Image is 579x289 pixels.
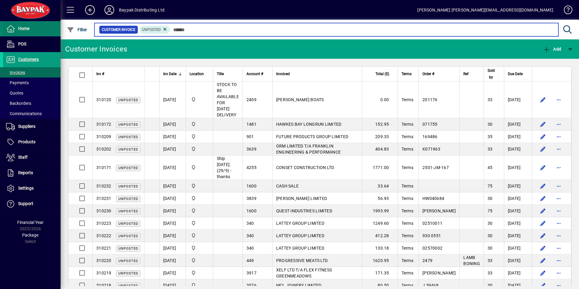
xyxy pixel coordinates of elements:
td: 209.33 [362,131,398,143]
span: Unposted [118,98,138,102]
span: Baypak - Onekawa [190,96,209,103]
div: [PERSON_NAME] [PERSON_NAME][EMAIL_ADDRESS][DOMAIN_NAME] [417,5,553,15]
td: [DATE] [159,180,186,192]
td: 1993.99 [362,205,398,217]
span: Customer Invoice [102,27,135,33]
td: 1249.60 [362,217,398,230]
span: Ship [DATE]. (29/9) - thanks [217,156,232,179]
button: Edit [538,181,548,191]
div: Inv # [96,71,141,77]
button: Edit [538,144,548,154]
button: More options [554,119,564,129]
td: 130.18 [362,242,398,254]
span: Products [18,139,35,144]
span: 02510011 [422,221,442,226]
span: Baypak - Onekawa [190,208,209,214]
a: Support [3,196,61,211]
span: 3839 [246,196,256,201]
td: [DATE] [504,180,532,192]
span: Terms [402,184,413,188]
span: 02570002 [422,246,442,251]
span: STOCK TO BE AVAILABLE FOR [DATE] DELIVERY [217,82,239,117]
span: Suppliers [18,124,35,129]
span: 33 [488,271,493,275]
span: Baypak - Onekawa [190,133,209,140]
a: Reports [3,165,61,181]
span: Terms [402,271,413,275]
span: 310172 [96,122,111,127]
td: [DATE] [159,155,186,180]
span: Unposted [118,184,138,188]
span: 310218 [96,283,111,288]
span: LATTEY GROUP LIMITED [276,233,324,238]
span: Filter [67,27,87,32]
button: More options [554,218,564,228]
td: 171.35 [362,267,398,279]
span: Terms [402,233,413,238]
span: ORM LIMITED T/A FRANKLIN ENGINEERING & PERFORMANCE [276,144,341,154]
span: 1600 [246,184,256,188]
span: 2409 [246,97,256,102]
span: Terms [402,221,413,226]
span: Baypak - Onekawa [190,146,209,152]
a: Backorders [3,98,61,108]
span: Baypak - Onekawa [190,232,209,239]
a: Payments [3,78,61,88]
button: Edit [538,119,548,129]
span: Unposted [118,135,138,139]
span: 4255 [246,165,256,170]
span: 071755 [422,122,438,127]
span: Order # [422,71,434,77]
span: 30 [488,283,493,288]
span: Backorders [6,101,31,106]
span: Due Date [508,71,523,77]
div: Inv Date [163,71,182,77]
span: 3917 [246,271,256,275]
span: 3639 [246,147,256,151]
a: Suppliers [3,119,61,134]
td: [DATE] [504,217,532,230]
span: [PERSON_NAME] BOATS [276,97,324,102]
div: Account # [246,71,269,77]
td: [DATE] [159,131,186,143]
span: Unposted [118,209,138,213]
span: 1481 [246,122,256,127]
button: Edit [538,163,548,172]
span: 30 [488,221,493,226]
span: Terms [402,283,413,288]
td: 56.93 [362,192,398,205]
span: 30 [488,196,493,201]
span: PROGRESSIVE MEATS LTD [276,258,328,263]
span: QUEST INDUSTRIES LIMITED [276,208,332,213]
div: Sold by [488,67,500,81]
span: 310222 [96,233,111,238]
span: Reports [18,170,33,175]
a: Quotes [3,88,61,98]
span: Unposted [118,197,138,201]
div: Baypak Distributing Ltd [119,5,164,15]
button: More options [554,194,564,203]
span: 340 [246,233,254,238]
span: Customers [18,57,39,62]
span: Terms [402,208,413,213]
div: Ref [463,71,480,77]
span: LAMB BONING [463,255,480,266]
span: 169486 [422,134,438,139]
span: Baypak - Onekawa [190,220,209,227]
button: More options [554,163,564,172]
td: [DATE] [159,242,186,254]
span: Invoices [6,70,25,75]
button: More options [554,206,564,216]
span: CONSET CONSTRUCTION LTD [276,165,334,170]
span: Terms [402,258,413,263]
span: HW040684 [422,196,444,201]
span: 30 [488,246,493,251]
span: Terms [402,147,413,151]
button: Edit [538,132,548,141]
span: 901 [246,134,254,139]
span: POS [18,42,26,46]
span: Baypak - Onekawa [190,183,209,189]
span: Unposted [118,259,138,263]
span: Total ($) [376,71,389,77]
a: Invoices [3,67,61,78]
